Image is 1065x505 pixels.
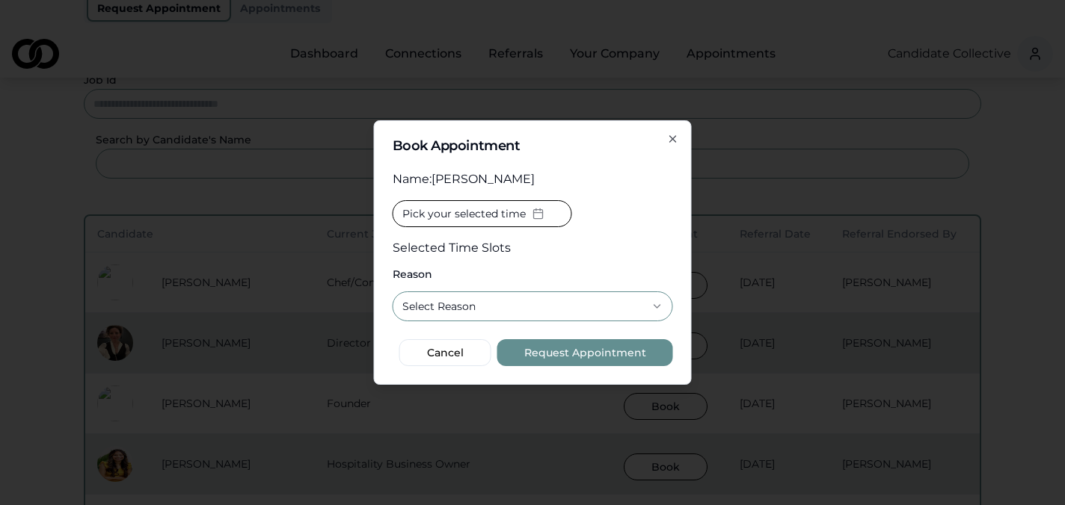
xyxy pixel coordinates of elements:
[393,200,572,227] button: Pick your selected time
[393,239,572,257] h3: Selected Time Slots
[393,269,673,279] label: Reason
[393,139,673,152] h2: Book Appointment
[402,206,526,221] span: Pick your selected time
[393,170,673,188] div: Name: [PERSON_NAME]
[497,339,673,366] button: Request Appointment
[399,339,491,366] button: Cancel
